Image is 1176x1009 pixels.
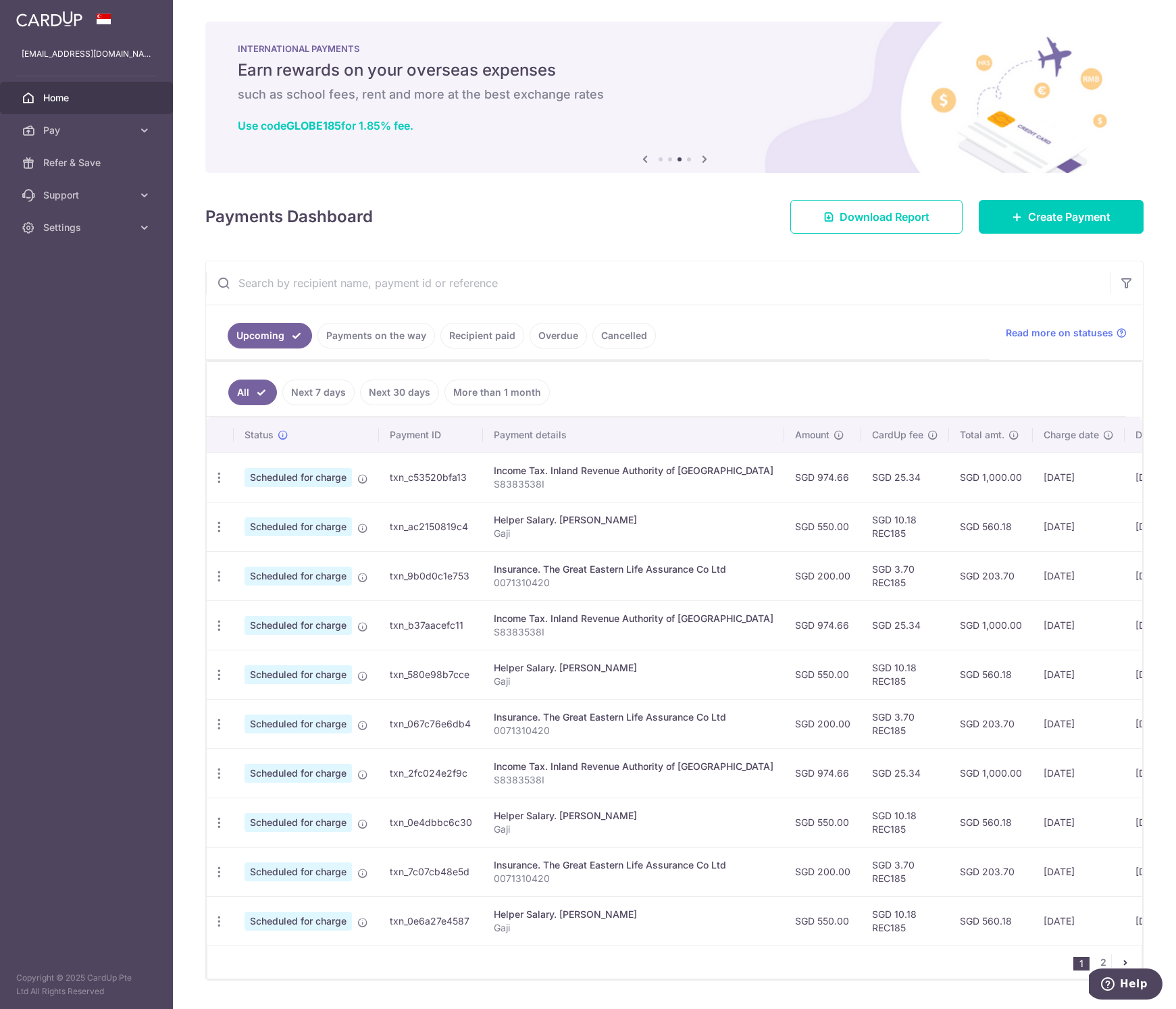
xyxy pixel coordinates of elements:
td: SGD 25.34 [861,452,949,502]
td: [DATE] [1033,748,1125,798]
td: SGD 10.18 REC185 [861,502,949,551]
td: txn_c53520bfa13 [379,452,483,502]
td: txn_ac2150819c4 [379,502,483,551]
td: SGD 560.18 [949,650,1033,699]
span: Scheduled for charge [245,862,352,881]
td: SGD 3.70 REC185 [861,551,949,600]
td: SGD 560.18 [949,798,1033,847]
span: Scheduled for charge [245,665,352,684]
td: SGD 550.00 [784,798,861,847]
img: International Payment Banner [205,22,1144,173]
div: Helper Salary. [PERSON_NAME] [494,809,773,823]
span: Scheduled for charge [245,567,352,586]
iframe: Opens a widget where you can find more information [1089,968,1162,1002]
a: Cancelled [592,323,656,348]
span: Charge date [1044,428,1099,442]
td: txn_580e98b7cce [379,650,483,699]
td: SGD 10.18 REC185 [861,896,949,946]
div: Income Tax. Inland Revenue Authority of [GEOGRAPHIC_DATA] [494,612,773,625]
td: txn_7c07cb48e5d [379,847,483,896]
span: Due date [1135,428,1176,442]
div: Helper Salary. [PERSON_NAME] [494,661,773,675]
td: SGD 10.18 REC185 [861,650,949,699]
td: SGD 10.18 REC185 [861,798,949,847]
td: txn_b37aacefc11 [379,600,483,650]
td: [DATE] [1033,551,1125,600]
td: SGD 203.70 [949,699,1033,748]
td: SGD 1,000.00 [949,600,1033,650]
a: Use codeGLOBE185for 1.85% fee. [238,119,413,132]
td: SGD 200.00 [784,551,861,600]
div: Helper Salary. [PERSON_NAME] [494,908,773,921]
td: [DATE] [1033,650,1125,699]
p: 0071310420 [494,724,773,738]
p: Gaji [494,921,773,935]
p: Gaji [494,675,773,688]
td: [DATE] [1033,600,1125,650]
a: 2 [1095,954,1111,971]
td: SGD 974.66 [784,452,861,502]
td: txn_2fc024e2f9c [379,748,483,798]
td: SGD 3.70 REC185 [861,699,949,748]
span: Scheduled for charge [245,715,352,733]
div: Insurance. The Great Eastern Life Assurance Co Ltd [494,710,773,724]
span: Scheduled for charge [245,764,352,783]
span: Refer & Save [43,156,132,170]
p: S8383538I [494,773,773,787]
span: Pay [43,124,132,137]
td: SGD 200.00 [784,699,861,748]
th: Payment ID [379,417,483,452]
a: Read more on statuses [1006,326,1127,340]
span: Scheduled for charge [245,813,352,832]
td: txn_067c76e6db4 [379,699,483,748]
div: Insurance. The Great Eastern Life Assurance Co Ltd [494,858,773,872]
p: Gaji [494,823,773,836]
td: SGD 1,000.00 [949,748,1033,798]
td: [DATE] [1033,847,1125,896]
a: Next 30 days [360,380,439,405]
td: txn_0e4dbbc6c30 [379,798,483,847]
li: 1 [1073,957,1090,971]
a: Create Payment [979,200,1144,234]
span: Read more on statuses [1006,326,1113,340]
td: SGD 1,000.00 [949,452,1033,502]
td: SGD 203.70 [949,847,1033,896]
div: Income Tax. Inland Revenue Authority of [GEOGRAPHIC_DATA] [494,760,773,773]
a: Next 7 days [282,380,355,405]
a: All [228,380,277,405]
td: SGD 550.00 [784,896,861,946]
h6: such as school fees, rent and more at the best exchange rates [238,86,1111,103]
a: More than 1 month [444,380,550,405]
span: CardUp fee [872,428,923,442]
a: Overdue [530,323,587,348]
td: [DATE] [1033,452,1125,502]
a: Upcoming [228,323,312,348]
div: Income Tax. Inland Revenue Authority of [GEOGRAPHIC_DATA] [494,464,773,477]
td: SGD 3.70 REC185 [861,847,949,896]
td: [DATE] [1033,502,1125,551]
span: Scheduled for charge [245,912,352,931]
h4: Payments Dashboard [205,205,373,229]
td: SGD 200.00 [784,847,861,896]
p: S8383538I [494,477,773,491]
td: txn_0e6a27e4587 [379,896,483,946]
td: SGD 560.18 [949,896,1033,946]
span: Scheduled for charge [245,616,352,635]
th: Payment details [483,417,784,452]
td: SGD 25.34 [861,600,949,650]
span: Scheduled for charge [245,468,352,487]
span: Home [43,91,132,105]
p: 0071310420 [494,872,773,885]
p: Gaji [494,527,773,540]
a: Payments on the way [317,323,435,348]
td: SGD 25.34 [861,748,949,798]
td: txn_9b0d0c1e753 [379,551,483,600]
a: Recipient paid [440,323,524,348]
input: Search by recipient name, payment id or reference [206,261,1110,305]
h5: Earn rewards on your overseas expenses [238,59,1111,81]
a: Download Report [790,200,963,234]
div: Helper Salary. [PERSON_NAME] [494,513,773,527]
span: Total amt. [960,428,1004,442]
td: [DATE] [1033,699,1125,748]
